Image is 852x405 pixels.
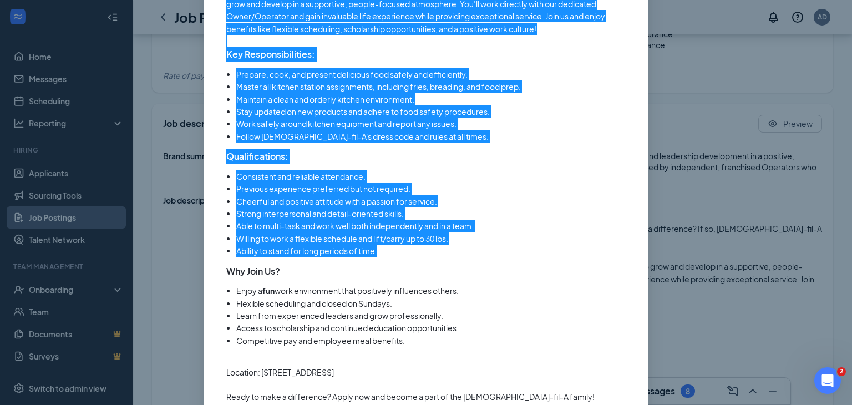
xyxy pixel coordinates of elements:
[236,80,626,93] li: Master all kitchen station assignments, including fries, breading, and food prep.
[236,297,626,310] li: Flexible scheduling and closed on Sundays.
[236,93,626,105] li: Maintain a clean and orderly kitchen environment.
[236,183,626,195] li: Previous experience preferred but not required.
[236,232,626,245] li: Willing to work a flexible schedule and lift/carry up to 30 lbs.
[226,150,288,162] strong: Qualifications:
[236,170,626,183] li: Consistent and reliable attendance.
[236,285,626,297] li: Enjoy a work environment that positively influences others.
[226,391,626,403] p: Ready to make a difference? Apply now and become a part of the [DEMOGRAPHIC_DATA]-fil-A family!
[226,366,626,378] p: Location: [STREET_ADDRESS]
[226,265,280,277] strong: Why Join Us?
[236,105,626,118] li: Stay updated on new products and adhere to food safety procedures.
[236,310,626,322] li: Learn from experienced leaders and grow professionally.
[236,335,626,347] li: Competitive pay and employee meal benefits.
[236,130,626,143] li: Follow [DEMOGRAPHIC_DATA]-fil-A's dress code and rules at all times.
[837,367,846,376] span: 2
[236,68,626,80] li: Prepare, cook, and present delicious food safely and efficiently.
[236,220,626,232] li: Able to multi-task and work well both independently and in a team.
[236,245,626,257] li: Ability to stand for long periods of time.
[262,286,275,296] strong: fun
[236,195,626,207] li: Cheerful and positive attitude with a passion for service.
[814,367,841,394] iframe: Intercom live chat
[236,322,626,334] li: Access to scholarship and continued education opportunities.
[236,207,626,220] li: Strong interpersonal and detail-oriented skills.
[226,48,315,60] strong: Key Responsibilities:
[236,118,626,130] li: Work safely around kitchen equipment and report any issues.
